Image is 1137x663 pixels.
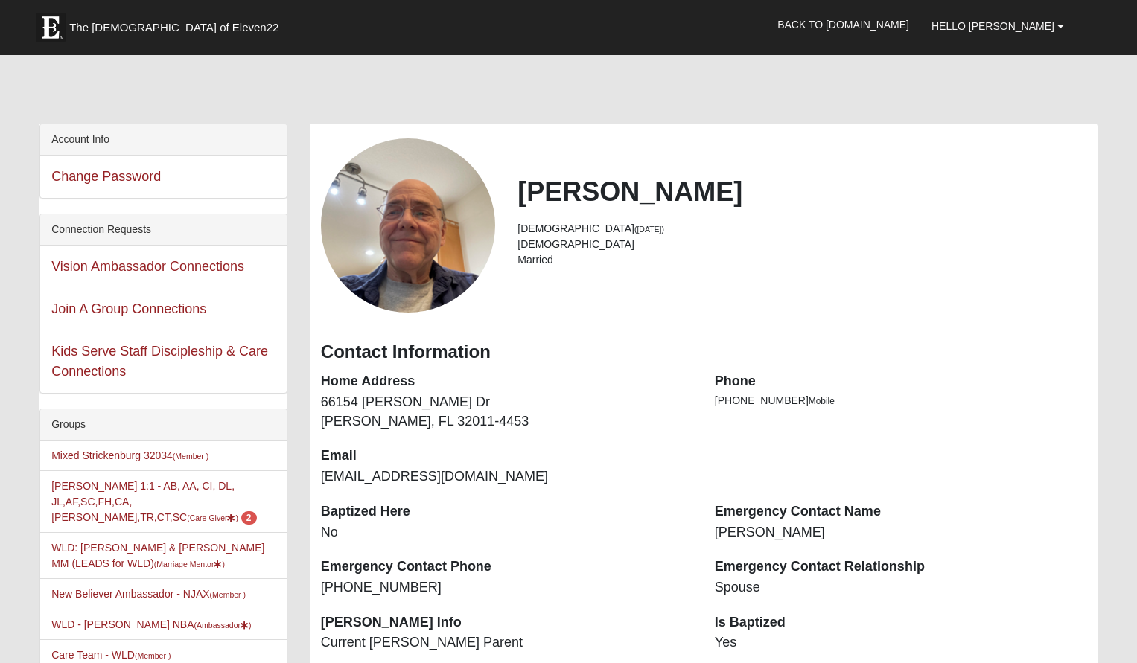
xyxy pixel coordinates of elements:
[51,449,208,461] a: Mixed Strickenburg 32034(Member )
[321,633,692,653] dd: Current [PERSON_NAME] Parent
[321,502,692,522] dt: Baptized Here
[321,138,495,313] a: View Fullsize Photo
[51,259,244,274] a: Vision Ambassador Connections
[517,237,1086,252] li: [DEMOGRAPHIC_DATA]
[173,452,208,461] small: (Member )
[715,372,1086,391] dt: Phone
[51,344,268,379] a: Kids Serve Staff Discipleship & Care Connections
[51,588,246,600] a: New Believer Ambassador - NJAX(Member )
[187,513,238,522] small: (Care Giver )
[715,633,1086,653] dd: Yes
[40,214,287,246] div: Connection Requests
[51,480,256,523] a: [PERSON_NAME] 1:1 - AB, AA, CI, DL, JL,AF,SC,FH,CA,[PERSON_NAME],TR,CT,SC(Care Giver) 2
[28,5,326,42] a: The [DEMOGRAPHIC_DATA] of Eleven22
[715,613,1086,632] dt: Is Baptized
[715,523,1086,542] dd: [PERSON_NAME]
[51,618,251,630] a: WLD - [PERSON_NAME] NBA(Ambassador)
[51,169,161,184] a: Change Password
[40,409,287,441] div: Groups
[321,613,692,632] dt: [PERSON_NAME] Info
[241,511,257,525] span: number of pending members
[766,6,920,43] a: Back to [DOMAIN_NAME]
[321,446,692,466] dt: Email
[321,467,692,487] dd: [EMAIL_ADDRESS][DOMAIN_NAME]
[194,621,252,630] small: (Ambassador )
[931,20,1054,32] span: Hello [PERSON_NAME]
[715,502,1086,522] dt: Emergency Contact Name
[210,590,246,599] small: (Member )
[321,342,1086,363] h3: Contact Information
[321,393,692,431] dd: 66154 [PERSON_NAME] Dr [PERSON_NAME], FL 32011-4453
[715,578,1086,598] dd: Spouse
[69,20,278,35] span: The [DEMOGRAPHIC_DATA] of Eleven22
[321,372,692,391] dt: Home Address
[920,7,1075,45] a: Hello [PERSON_NAME]
[321,557,692,577] dt: Emergency Contact Phone
[715,393,1086,409] li: [PHONE_NUMBER]
[36,13,66,42] img: Eleven22 logo
[715,557,1086,577] dt: Emergency Contact Relationship
[51,301,206,316] a: Join A Group Connections
[634,225,664,234] small: ([DATE])
[321,523,692,542] dd: No
[321,578,692,598] dd: [PHONE_NUMBER]
[154,560,225,568] small: (Marriage Mentor )
[517,221,1086,237] li: [DEMOGRAPHIC_DATA]
[517,252,1086,268] li: Married
[809,396,835,406] span: Mobile
[40,124,287,156] div: Account Info
[51,542,264,569] a: WLD: [PERSON_NAME] & [PERSON_NAME] MM (LEADS for WLD)(Marriage Mentor)
[517,176,1086,208] h2: [PERSON_NAME]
